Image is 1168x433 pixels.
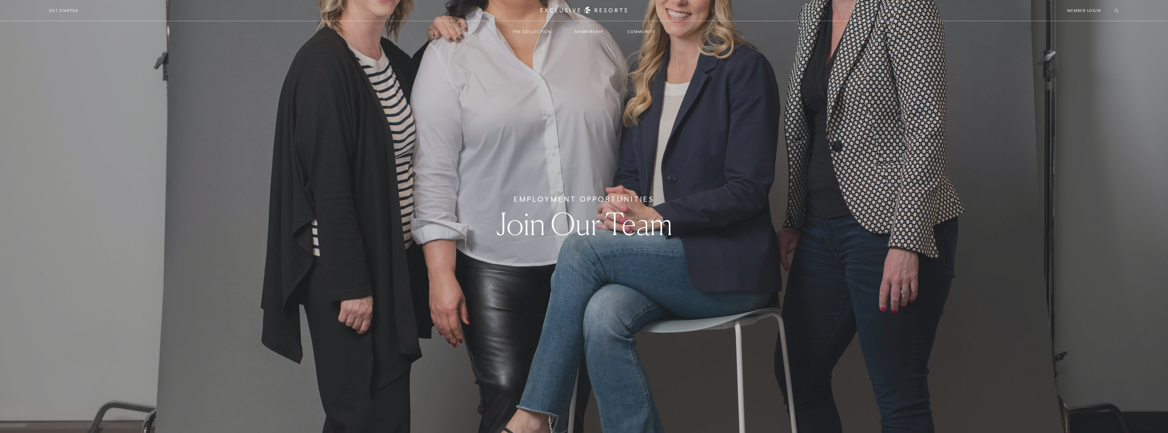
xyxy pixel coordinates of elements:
[506,22,558,42] a: The Collection
[1067,7,1101,14] a: Member Login
[514,194,654,205] h6: Employment Opportunities
[496,208,672,239] h1: Join Our Team
[568,22,610,42] a: Membership
[49,7,79,14] a: Get Started
[621,22,662,42] a: Community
